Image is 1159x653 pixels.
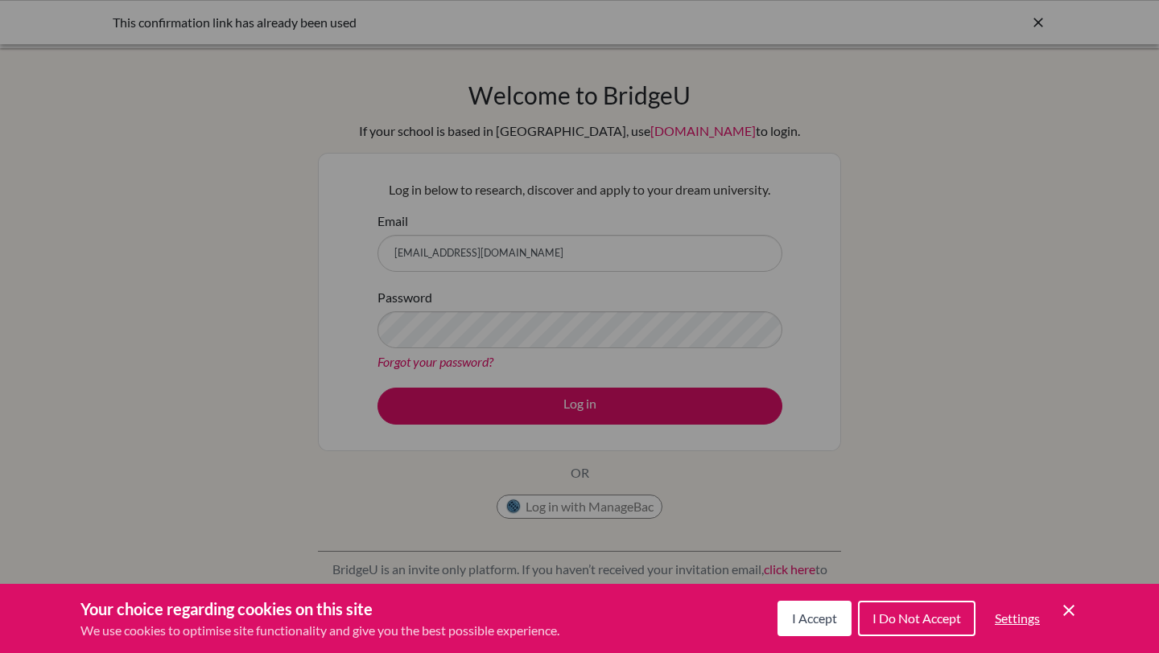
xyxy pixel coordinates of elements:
button: I Do Not Accept [858,601,975,636]
button: Save and close [1059,601,1079,620]
span: Settings [995,610,1040,626]
span: I Accept [792,610,837,626]
button: I Accept [777,601,852,636]
button: Settings [982,602,1053,635]
span: I Do Not Accept [872,610,961,626]
p: We use cookies to optimise site functionality and give you the best possible experience. [80,621,559,640]
h3: Your choice regarding cookies on this site [80,597,559,621]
